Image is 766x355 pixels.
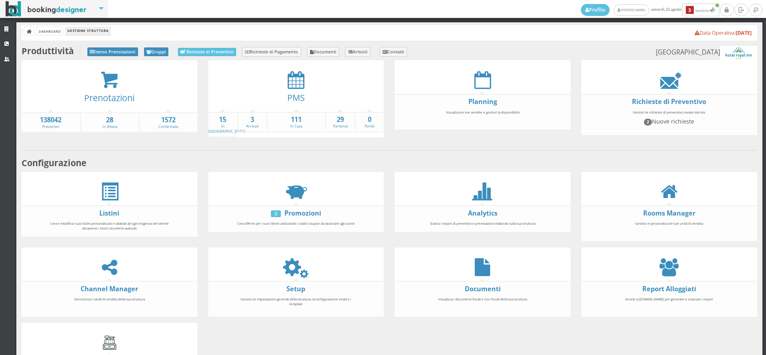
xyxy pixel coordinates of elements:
[286,284,305,293] a: Setup
[345,47,370,57] a: Articoli
[287,92,305,103] a: PMS
[231,218,361,229] div: Crea offerte per i tuoi clienti utilizzando i codici coupon da associare agli sconti
[418,293,547,314] div: Visualizza i documenti fiscali e non fiscali della tua struttura
[178,48,236,56] a: Richieste di Preventivo
[81,284,138,293] a: Channel Manager
[267,115,325,124] strong: 111
[22,116,80,125] strong: 138042
[208,115,245,134] a: 15In [GEOGRAPHIC_DATA]
[140,116,197,125] strong: 1572
[604,218,734,239] div: Gestisci e personalizza le tue unità di vendita
[581,4,610,16] a: Profilo
[307,47,340,57] a: Documenti
[238,115,267,124] strong: 3
[643,209,695,218] a: Rooms Manager
[45,293,174,314] div: Sincronizza i canali di vendita della tua struttura
[695,29,752,36] a: Data Operativa:[DATE]
[37,27,63,35] a: Dashboard
[99,209,119,218] a: Listini
[418,218,547,229] div: Scarica i report di preventivi e prenotazioni elaborati sulla tua struttura
[614,4,649,16] a: [PERSON_NAME]
[65,27,110,35] li: Gestione Struttura
[355,115,384,129] a: 0Partiti
[267,115,325,129] a: 111In Casa
[144,47,169,56] a: Gruppi
[140,116,197,129] a: 1572Confermate
[581,4,720,16] span: venerdì, 22 agosto
[45,218,174,234] div: Crea e modifica i tuoi listini personalizzati e adattali ad ogni esigenza del cliente attraverso ...
[468,209,498,218] a: Analytics
[608,118,730,125] h4: Nuove richieste
[271,210,281,217] div: 0
[468,97,497,106] a: Planning
[6,1,87,17] img: BookingDesigner.com
[644,119,652,125] span: 2
[22,45,74,57] b: Produttività
[326,115,354,129] a: 29Partenze
[604,106,734,133] div: Gestisci le richieste di preventivo inviate dal sito
[208,115,237,124] strong: 15
[632,97,706,106] a: Richieste di Preventivo
[231,293,361,314] div: Gestisci le impostazioni generali della struttura, la configurazione email e i template
[736,29,752,36] b: [DATE]
[238,115,267,129] a: 3Arrivati
[22,157,87,169] b: Configurazione
[604,293,734,314] div: Accedi a [DOMAIN_NAME] per generare e scaricare i report
[84,92,134,104] a: Prenotazioni
[642,284,696,293] a: Report Alloggiati
[355,115,384,124] strong: 0
[656,46,757,60] small: [GEOGRAPHIC_DATA]
[81,116,139,125] strong: 28
[418,106,547,127] div: Visualizza le tue vendite e gestisci la disponibilità
[242,47,301,57] a: Richieste di Pagamento
[22,116,80,129] a: 138042Preventivi
[101,333,118,351] img: cash-register.gif
[81,116,139,129] a: 28In Attesa
[380,47,407,57] a: Contatti
[284,209,321,218] a: Promozioni
[686,6,694,14] b: 3
[720,46,757,60] img: ea773b7e7d3611ed9c9d0608f5526cb6.png
[87,47,138,56] a: Elenco Prenotazioni
[682,4,719,16] button: 3Notifiche
[326,115,354,124] strong: 29
[465,284,501,293] a: Documenti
